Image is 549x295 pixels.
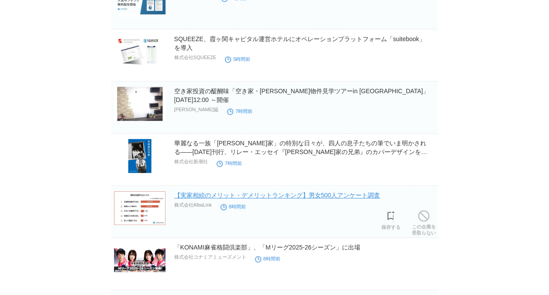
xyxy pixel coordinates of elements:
a: 【実家相続のメリット・デメリットランキング】男女500人アンケート調査 [174,192,380,199]
p: [PERSON_NAME]協 [174,106,218,113]
time: 8時間前 [221,204,246,209]
p: 株式会社AlbaLink [174,202,212,208]
img: SQUEEZE、霞ヶ関キャピタル運営ホテルにオペレーションプラットフォーム「suitebook」を導入 [114,35,166,69]
time: 7時間前 [227,109,252,114]
time: 8時間前 [255,256,280,261]
p: 株式会社新潮社 [174,158,208,165]
a: 保存する [381,208,401,230]
img: 「KONAMI麻雀格闘倶楽部」、「Mリーグ2025-26シーズン」に出場 [114,243,166,277]
a: 華麗なる一族「[PERSON_NAME]家」の特別な日々が、四人の息子たちの筆でいま明かされる――[DATE]刊行、リレー・エッセイ『[PERSON_NAME]家の兄弟』のカバーデザインを公開します！ [174,140,427,164]
p: 株式会社コナミアミューズメント [174,254,246,260]
img: 【実家相続のメリット・デメリットランキング】男女500人アンケート調査 [114,191,166,225]
img: 華麗なる一族「石原家」の特別な日々が、四人の息子たちの筆でいま明かされる――10月16日刊行、リレー・エッセイ『石原家の兄弟』のカバーデザインを公開します！ [114,139,166,173]
time: 5時間前 [225,56,250,62]
a: この企業を受取らない [412,208,436,236]
a: SQUEEZE、霞ヶ関キャピタル運営ホテルにオペレーションプラットフォーム「suitebook」を導入 [174,35,425,51]
img: 空き家投資の醍醐味「空き家・古家物件見学ツアーin 神戸エリア」9月27日（土）12:00 ～開催 [114,87,166,121]
p: 株式会社SQUEEZE [174,54,217,61]
a: 「KONAMI麻雀格闘倶楽部」、「Mリーグ2025-26シーズン」に出場 [174,244,360,251]
time: 7時間前 [217,161,242,166]
a: 空き家投資の醍醐味「空き家・[PERSON_NAME]物件見学ツアーin [GEOGRAPHIC_DATA]」[DATE]12:00 ～開催 [174,88,429,103]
